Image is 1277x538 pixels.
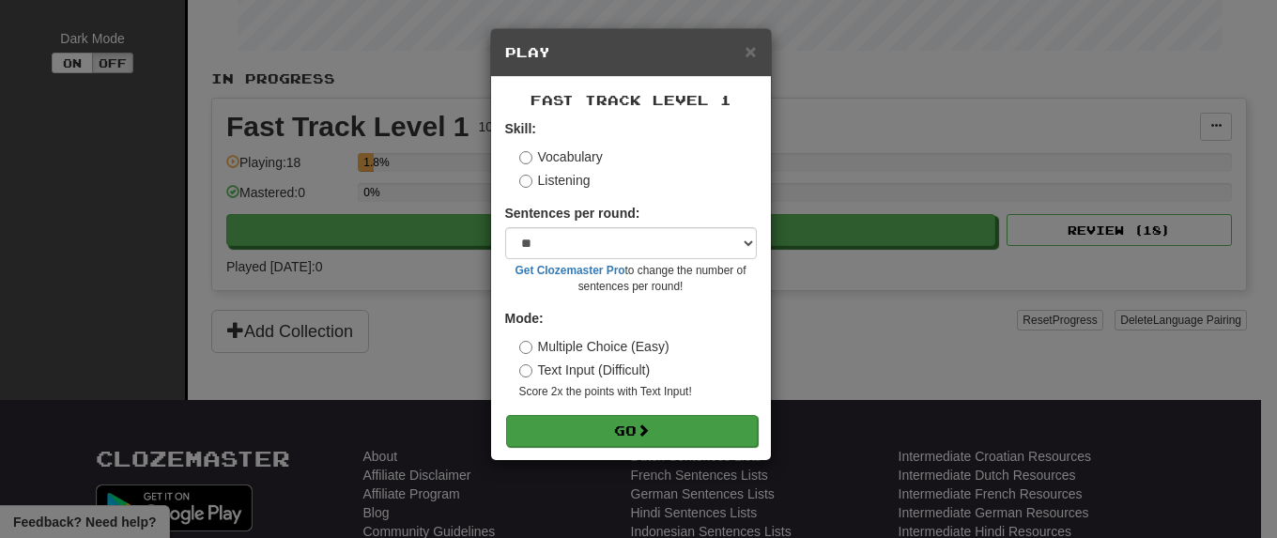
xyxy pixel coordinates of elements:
strong: Skill: [505,121,536,136]
label: Sentences per round: [505,204,640,223]
small: Score 2x the points with Text Input ! [519,384,757,400]
input: Listening [519,175,532,188]
input: Text Input (Difficult) [519,364,532,377]
strong: Mode: [505,311,544,326]
small: to change the number of sentences per round! [505,263,757,295]
input: Multiple Choice (Easy) [519,341,532,354]
h5: Play [505,43,757,62]
span: Fast Track Level 1 [531,92,731,108]
a: Get Clozemaster Pro [515,264,625,277]
button: Close [745,41,756,61]
label: Multiple Choice (Easy) [519,337,669,356]
label: Text Input (Difficult) [519,361,651,379]
button: Go [506,415,758,447]
span: × [745,40,756,62]
label: Listening [519,171,591,190]
input: Vocabulary [519,151,532,164]
label: Vocabulary [519,147,603,166]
